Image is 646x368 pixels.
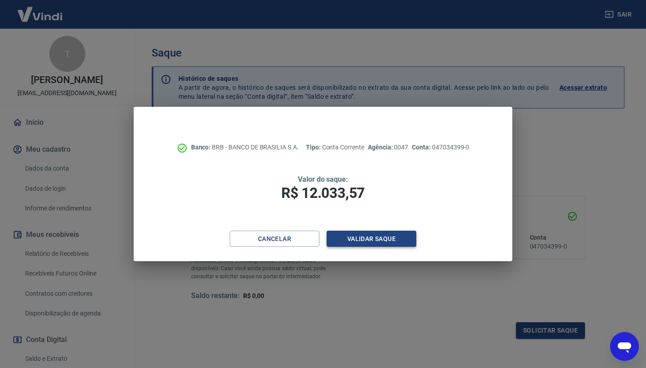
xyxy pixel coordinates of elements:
p: BRB - BANCO DE BRASILIA S.A. [191,143,299,152]
iframe: Botão para abrir a janela de mensagens [610,332,639,361]
span: R$ 12.033,57 [281,184,365,202]
span: Valor do saque: [298,175,348,184]
button: Validar saque [327,231,416,247]
span: Banco: [191,144,212,151]
span: Agência: [368,144,394,151]
p: 0047 [368,143,408,152]
button: Cancelar [230,231,319,247]
p: Conta Corrente [306,143,364,152]
span: Conta: [412,144,432,151]
span: Tipo: [306,144,322,151]
p: 047034399-0 [412,143,469,152]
